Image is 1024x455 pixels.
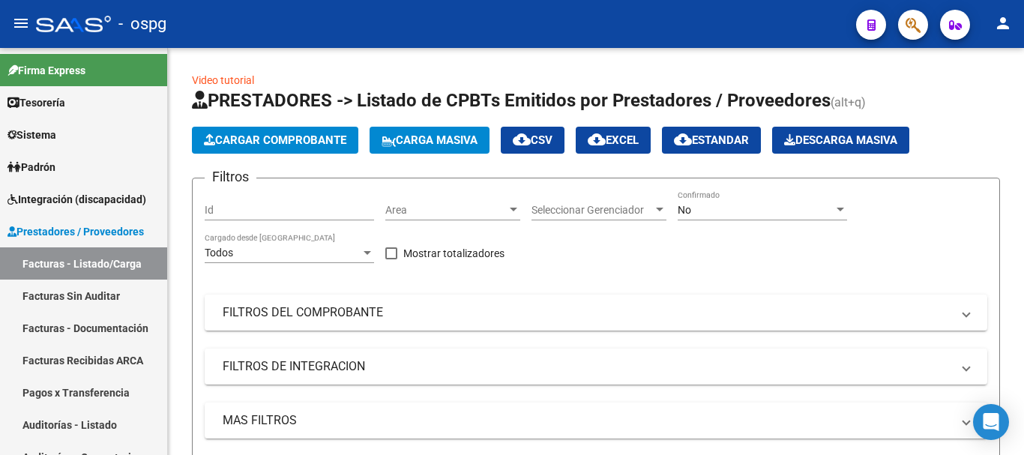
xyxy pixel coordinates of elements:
[385,204,507,217] span: Area
[531,204,653,217] span: Seleccionar Gerenciador
[994,14,1012,32] mat-icon: person
[674,133,749,147] span: Estandar
[7,223,144,240] span: Prestadores / Proveedores
[205,349,987,385] mat-expansion-panel-header: FILTROS DE INTEGRACION
[192,90,831,111] span: PRESTADORES -> Listado de CPBTs Emitidos por Prestadores / Proveedores
[588,130,606,148] mat-icon: cloud_download
[973,404,1009,440] div: Open Intercom Messenger
[513,133,552,147] span: CSV
[678,204,691,216] span: No
[772,127,909,154] app-download-masive: Descarga masiva de comprobantes (adjuntos)
[831,95,866,109] span: (alt+q)
[7,62,85,79] span: Firma Express
[118,7,166,40] span: - ospg
[513,130,531,148] mat-icon: cloud_download
[7,191,146,208] span: Integración (discapacidad)
[192,127,358,154] button: Cargar Comprobante
[403,244,505,262] span: Mostrar totalizadores
[205,247,233,259] span: Todos
[223,412,951,429] mat-panel-title: MAS FILTROS
[12,14,30,32] mat-icon: menu
[192,74,254,86] a: Video tutorial
[576,127,651,154] button: EXCEL
[223,304,951,321] mat-panel-title: FILTROS DEL COMPROBANTE
[370,127,490,154] button: Carga Masiva
[204,133,346,147] span: Cargar Comprobante
[784,133,897,147] span: Descarga Masiva
[205,166,256,187] h3: Filtros
[501,127,564,154] button: CSV
[772,127,909,154] button: Descarga Masiva
[7,127,56,143] span: Sistema
[662,127,761,154] button: Estandar
[588,133,639,147] span: EXCEL
[674,130,692,148] mat-icon: cloud_download
[7,159,55,175] span: Padrón
[223,358,951,375] mat-panel-title: FILTROS DE INTEGRACION
[7,94,65,111] span: Tesorería
[382,133,478,147] span: Carga Masiva
[205,295,987,331] mat-expansion-panel-header: FILTROS DEL COMPROBANTE
[205,403,987,439] mat-expansion-panel-header: MAS FILTROS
